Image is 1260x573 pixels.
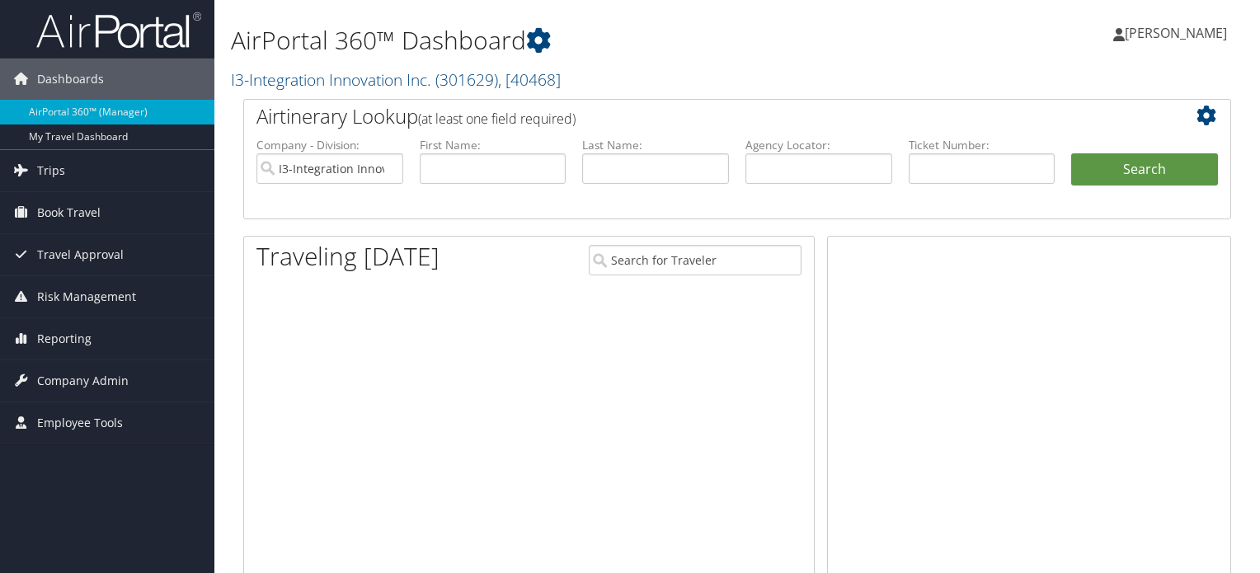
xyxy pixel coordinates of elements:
[37,318,92,359] span: Reporting
[37,59,104,100] span: Dashboards
[231,23,906,58] h1: AirPortal 360™ Dashboard
[1113,8,1244,58] a: [PERSON_NAME]
[418,110,576,128] span: (at least one field required)
[435,68,498,91] span: ( 301629 )
[1125,24,1227,42] span: [PERSON_NAME]
[37,402,123,444] span: Employee Tools
[37,276,136,317] span: Risk Management
[256,239,440,274] h1: Traveling [DATE]
[745,137,892,153] label: Agency Locator:
[498,68,561,91] span: , [ 40468 ]
[256,102,1135,130] h2: Airtinerary Lookup
[231,68,561,91] a: I3-Integration Innovation Inc.
[1071,153,1218,186] button: Search
[256,137,403,153] label: Company - Division:
[420,137,567,153] label: First Name:
[36,11,201,49] img: airportal-logo.png
[582,137,729,153] label: Last Name:
[37,234,124,275] span: Travel Approval
[589,245,802,275] input: Search for Traveler
[37,150,65,191] span: Trips
[37,192,101,233] span: Book Travel
[37,360,129,402] span: Company Admin
[909,137,1055,153] label: Ticket Number:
